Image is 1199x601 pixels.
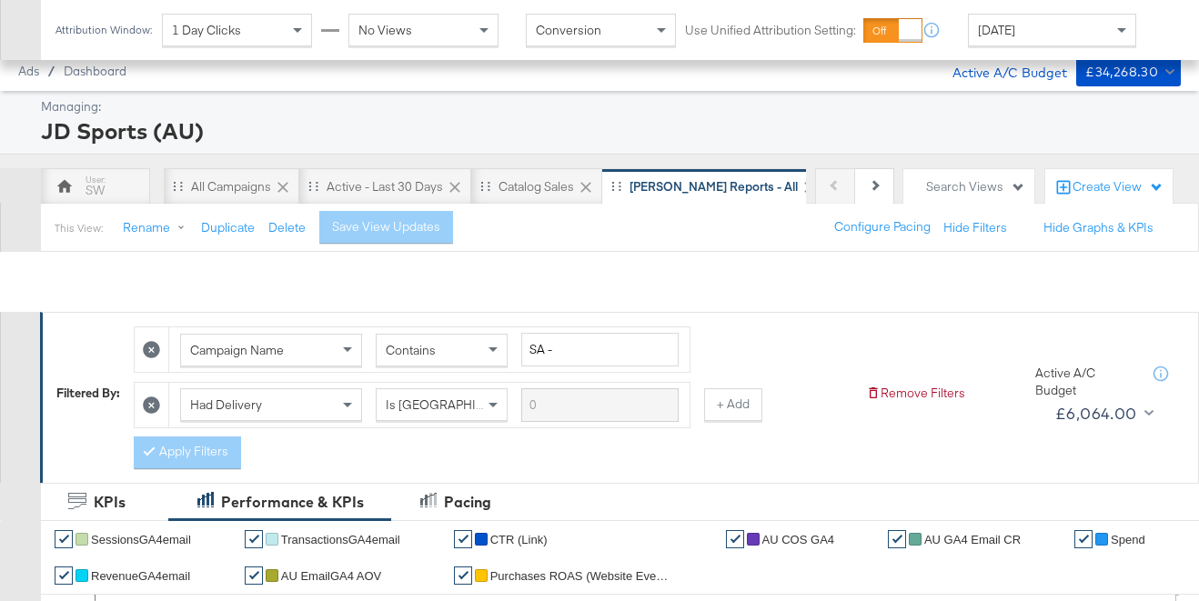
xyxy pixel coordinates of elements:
[1043,219,1154,236] button: Hide Graphs & KPIs
[245,530,263,548] a: ✔
[1111,533,1145,546] span: Spend
[190,342,284,358] span: Campaign Name
[94,492,126,513] div: KPIs
[55,566,73,585] a: ✔
[1073,178,1164,196] div: Create View
[630,178,798,195] div: [PERSON_NAME] Reports - All
[64,64,126,78] a: Dashboard
[91,533,191,546] span: SessionsGA4email
[268,219,306,236] button: Delete
[39,64,64,78] span: /
[499,178,574,195] div: Catalog Sales
[386,342,436,358] span: Contains
[1048,399,1157,428] button: £6,064.00
[1055,400,1137,427] div: £6,064.00
[1074,530,1093,548] a: ✔
[611,181,621,191] div: Drag to reorder tab
[327,178,443,195] div: Active - Last 30 Days
[762,533,834,546] span: AU COS GA4
[924,533,1021,546] span: AU GA4 Email CR
[201,219,255,236] button: Duplicate
[454,530,472,548] a: ✔
[386,396,525,413] span: Is [GEOGRAPHIC_DATA]
[190,396,262,413] span: Had Delivery
[56,385,120,402] div: Filtered By:
[521,388,679,422] input: Enter a search term
[281,569,382,583] span: AU EmailGA4 AOV
[173,181,183,191] div: Drag to reorder tab
[926,178,1025,195] div: Search Views
[41,98,1176,115] div: Managing:
[444,492,491,513] div: Pacing
[704,388,762,421] button: + Add
[55,24,153,36] div: Attribution Window:
[281,533,400,546] span: TransactionsGA4email
[685,22,856,39] label: Use Unified Attribution Setting:
[86,182,105,199] div: SW
[726,530,744,548] a: ✔
[1085,61,1158,84] div: £34,268.30
[490,569,672,583] span: Purchases ROAS (Website Events)
[172,22,241,38] span: 1 Day Clicks
[41,115,1176,146] div: JD Sports (AU)
[978,22,1015,38] span: [DATE]
[933,57,1067,85] div: Active A/C Budget
[55,530,73,548] a: ✔
[55,221,103,235] div: This View:
[490,533,548,546] span: CTR (Link)
[91,569,190,583] span: RevenueGA4email
[536,22,601,38] span: Conversion
[521,333,679,366] input: Enter a search term
[1035,365,1135,398] div: Active A/C Budget
[480,181,490,191] div: Drag to reorder tab
[358,22,412,38] span: No Views
[943,219,1007,236] button: Hide Filters
[821,211,943,244] button: Configure Pacing
[245,566,263,585] a: ✔
[191,178,271,195] div: All Campaigns
[888,530,906,548] a: ✔
[866,385,965,402] button: Remove Filters
[221,492,364,513] div: Performance & KPIs
[1076,57,1181,86] button: £34,268.30
[454,566,472,585] a: ✔
[18,64,39,78] span: Ads
[308,181,318,191] div: Drag to reorder tab
[110,212,205,245] button: Rename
